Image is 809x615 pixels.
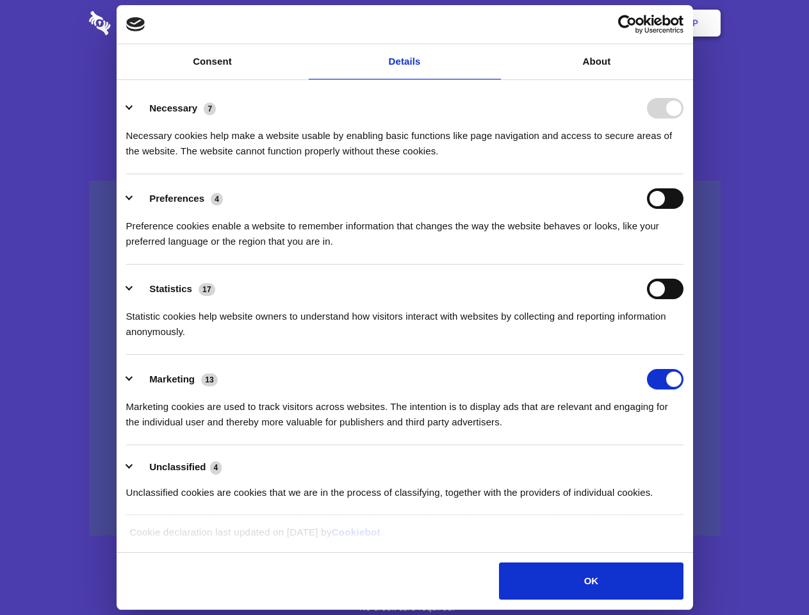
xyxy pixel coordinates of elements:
a: Details [309,44,501,79]
iframe: Drift Widget Chat Controller [745,551,794,600]
a: Login [581,3,637,43]
button: OK [499,562,683,600]
button: Preferences (4) [126,188,231,209]
div: Marketing cookies are used to track visitors across websites. The intention is to display ads tha... [126,389,683,430]
span: 4 [211,193,223,206]
a: Consent [117,44,309,79]
img: logo-wordmark-white-trans-d4663122ce5f474addd5e946df7df03e33cb6a1c49d2221995e7729f52c070b2.svg [89,11,199,35]
a: About [501,44,693,79]
div: Unclassified cookies are cookies that we are in the process of classifying, together with the pro... [126,475,683,500]
a: Usercentrics Cookiebot - opens in a new window [571,15,683,34]
span: 4 [210,461,222,474]
button: Marketing (13) [126,369,226,389]
a: Contact [519,3,578,43]
div: Preference cookies enable a website to remember information that changes the way the website beha... [126,209,683,249]
a: Cookiebot [332,527,380,537]
h4: Auto-redaction of sensitive data, encrypted data sharing and self-destructing private chats. Shar... [89,117,721,159]
button: Statistics (17) [126,279,224,299]
div: Statistic cookies help website owners to understand how visitors interact with websites by collec... [126,299,683,340]
img: logo [126,17,145,31]
label: Preferences [149,193,204,204]
span: 13 [201,373,218,386]
button: Necessary (7) [126,98,224,119]
span: 17 [199,283,215,296]
label: Marketing [149,373,195,384]
a: Pricing [376,3,432,43]
button: Unclassified (4) [126,459,230,475]
span: 7 [204,102,216,115]
label: Necessary [149,102,197,113]
a: Wistia video thumbnail [89,181,721,536]
h1: Eliminate Slack Data Loss. [89,58,721,104]
label: Statistics [149,283,192,294]
div: Necessary cookies help make a website usable by enabling basic functions like page navigation and... [126,119,683,159]
div: Cookie declaration last updated on [DATE] by [120,525,689,550]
